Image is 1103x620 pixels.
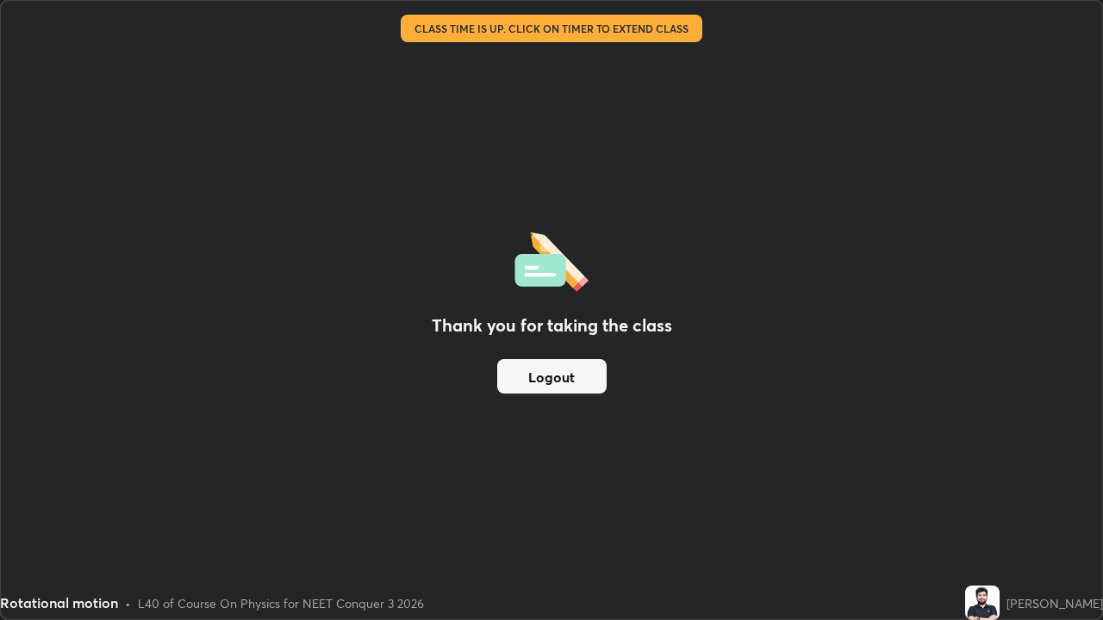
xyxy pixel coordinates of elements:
img: 28681843d65944dd995427fb58f58e2f.jpg [965,586,1000,620]
div: L40 of Course On Physics for NEET Conquer 3 2026 [138,594,424,612]
img: offlineFeedback.1438e8b3.svg [514,226,589,292]
button: Logout [497,359,607,394]
div: [PERSON_NAME] [1006,594,1103,612]
div: • [125,594,131,612]
h2: Thank you for taking the class [432,313,672,338]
